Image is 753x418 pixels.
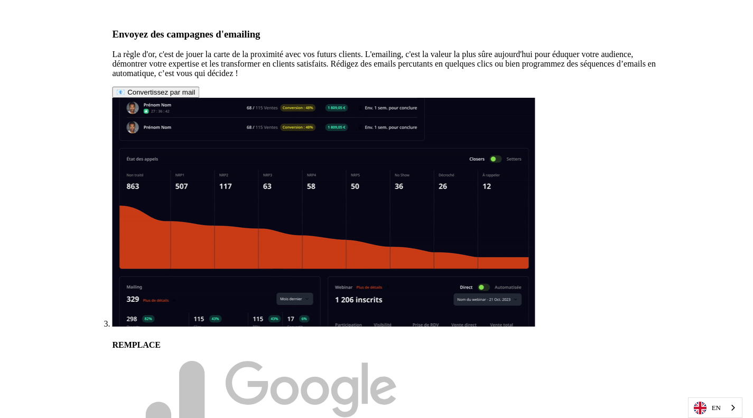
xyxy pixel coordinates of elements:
aside: Language selected: English [688,397,742,418]
p: La règle d'or, c'est de jouer la carte de la proximité avec vos futurs clients. L'emailing, c'est... [112,50,668,78]
img: gif [112,98,535,327]
h4: REMPLACE [112,340,668,350]
div: Language [688,397,742,418]
h3: Envoyez des campagnes d'emailing [112,29,668,40]
button: 📧 Convertissez par mail [112,87,199,98]
a: EN [689,398,742,417]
